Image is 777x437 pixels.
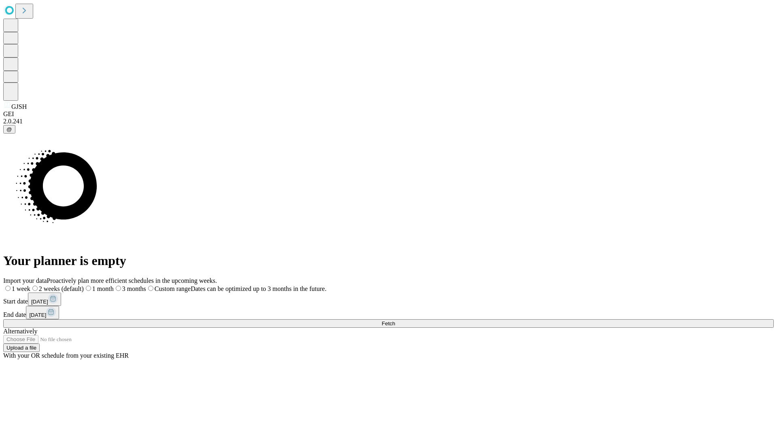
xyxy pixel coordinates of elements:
div: GEI [3,110,774,118]
button: @ [3,125,15,134]
input: 1 week [5,286,11,291]
input: Custom rangeDates can be optimized up to 3 months in the future. [148,286,153,291]
span: @ [6,126,12,132]
span: 3 months [122,285,146,292]
span: GJSH [11,103,27,110]
span: 1 week [12,285,30,292]
button: [DATE] [28,293,61,306]
span: 1 month [92,285,114,292]
span: Alternatively [3,328,37,335]
button: Upload a file [3,344,40,352]
button: [DATE] [26,306,59,319]
h1: Your planner is empty [3,253,774,268]
span: Fetch [382,320,395,327]
span: Proactively plan more efficient schedules in the upcoming weeks. [47,277,217,284]
span: Dates can be optimized up to 3 months in the future. [191,285,326,292]
span: [DATE] [29,312,46,318]
button: Fetch [3,319,774,328]
span: Custom range [155,285,191,292]
div: 2.0.241 [3,118,774,125]
input: 1 month [86,286,91,291]
div: Start date [3,293,774,306]
span: 2 weeks (default) [39,285,84,292]
span: [DATE] [31,299,48,305]
span: Import your data [3,277,47,284]
div: End date [3,306,774,319]
input: 3 months [116,286,121,291]
input: 2 weeks (default) [32,286,38,291]
span: With your OR schedule from your existing EHR [3,352,129,359]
